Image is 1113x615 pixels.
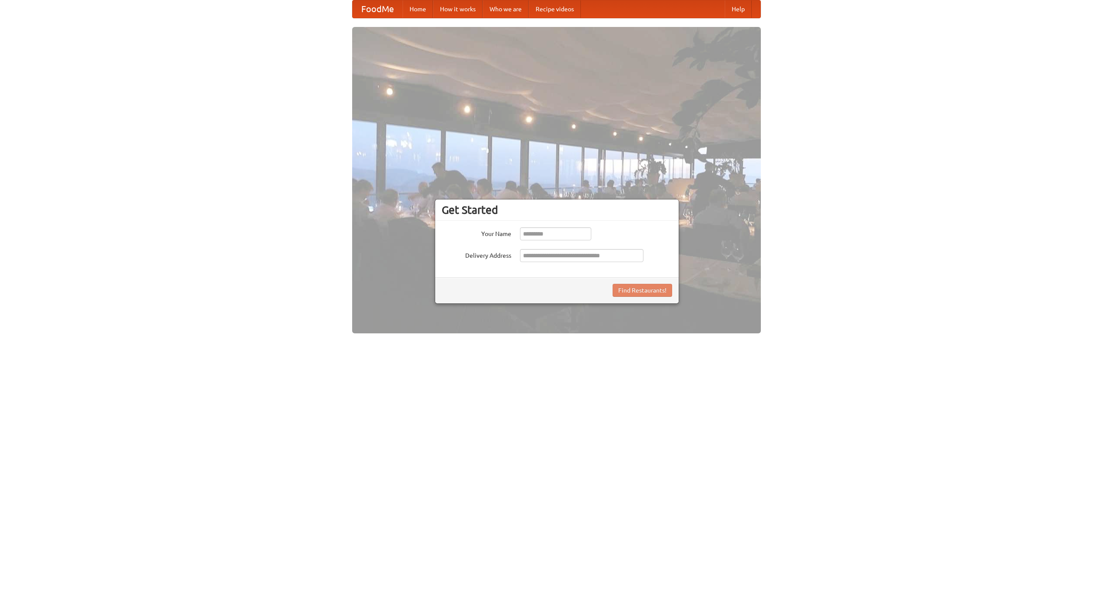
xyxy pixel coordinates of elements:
a: Home [403,0,433,18]
h3: Get Started [442,203,672,216]
label: Delivery Address [442,249,511,260]
button: Find Restaurants! [613,284,672,297]
label: Your Name [442,227,511,238]
a: Who we are [483,0,529,18]
a: How it works [433,0,483,18]
a: Help [725,0,752,18]
a: Recipe videos [529,0,581,18]
a: FoodMe [353,0,403,18]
